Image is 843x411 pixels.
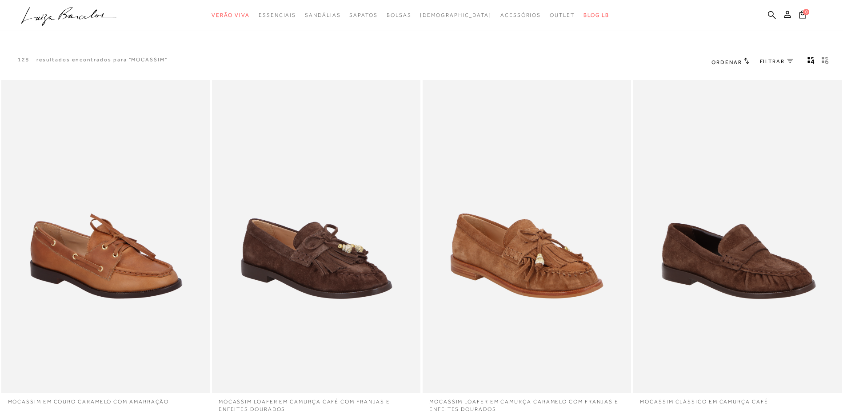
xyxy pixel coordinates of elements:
span: Sandálias [305,12,340,18]
a: BLOG LB [583,7,609,24]
: resultados encontrados para "MOCASSIM" [36,56,168,64]
span: BLOG LB [583,12,609,18]
a: categoryNavScreenReaderText [387,7,412,24]
p: 125 [18,56,30,64]
span: Bolsas [387,12,412,18]
span: Outlet [550,12,575,18]
span: Ordenar [711,59,742,65]
a: categoryNavScreenReaderText [212,7,250,24]
a: categoryNavScreenReaderText [500,7,541,24]
a: MOCASSIM CLÁSSICO EM CAMURÇA CAFÉ [633,393,842,406]
img: MOCASSIM LOAFER EM CAMURÇA CARAMELO COM FRANJAS E ENFEITES DOURADOS [423,81,630,392]
a: categoryNavScreenReaderText [550,7,575,24]
button: gridText6Desc [819,56,831,68]
span: 0 [803,9,809,15]
a: categoryNavScreenReaderText [305,7,340,24]
span: Acessórios [500,12,541,18]
span: FILTRAR [760,58,785,65]
a: MOCASSIM EM COURO CARAMELO COM AMARRAÇÃO [1,393,210,406]
span: [DEMOGRAPHIC_DATA] [420,12,491,18]
button: 0 [796,10,809,22]
img: MOCASSIM LOAFER EM CAMURÇA CAFÉ COM FRANJAS E ENFEITES DOURADOS [213,81,420,392]
span: Verão Viva [212,12,250,18]
span: Sapatos [349,12,377,18]
button: Mostrar 4 produtos por linha [805,56,817,68]
a: noSubCategoriesText [420,7,491,24]
img: MOCASSIM CLÁSSICO EM CAMURÇA CAFÉ [634,81,841,392]
a: categoryNavScreenReaderText [349,7,377,24]
span: Essenciais [259,12,296,18]
a: categoryNavScreenReaderText [259,7,296,24]
img: MOCASSIM EM COURO CARAMELO COM AMARRAÇÃO [2,81,209,392]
